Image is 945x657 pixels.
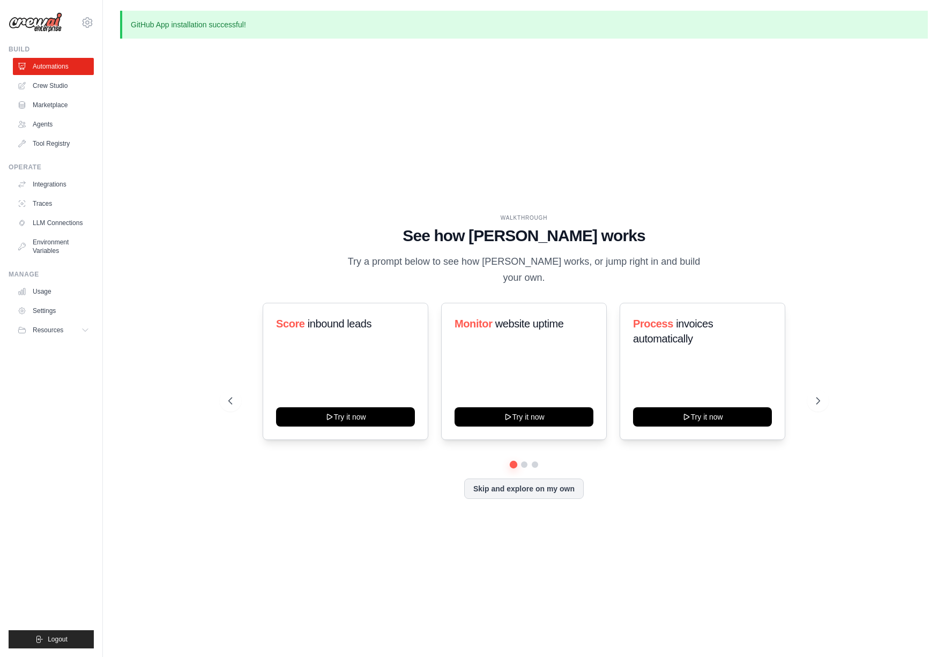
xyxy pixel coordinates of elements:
div: Operate [9,163,94,171]
p: Try a prompt below to see how [PERSON_NAME] works, or jump right in and build your own. [344,254,704,286]
a: Marketplace [13,96,94,114]
img: Logo [9,12,62,33]
span: inbound leads [307,318,371,330]
button: Try it now [276,407,415,427]
button: Try it now [633,407,772,427]
a: Environment Variables [13,234,94,259]
span: Score [276,318,305,330]
h1: See how [PERSON_NAME] works [228,226,820,245]
button: Resources [13,322,94,339]
a: Automations [13,58,94,75]
a: Tool Registry [13,135,94,152]
span: invoices automatically [633,318,713,345]
span: Logout [48,635,68,644]
a: Integrations [13,176,94,193]
a: Usage [13,283,94,300]
span: Process [633,318,673,330]
iframe: Chat Widget [891,606,945,657]
button: Skip and explore on my own [464,479,584,499]
div: Manage [9,270,94,279]
p: GitHub App installation successful! [120,11,928,39]
a: LLM Connections [13,214,94,232]
a: Settings [13,302,94,319]
a: Agents [13,116,94,133]
button: Try it now [455,407,593,427]
span: Monitor [455,318,493,330]
span: Resources [33,326,63,334]
button: Logout [9,630,94,648]
a: Crew Studio [13,77,94,94]
div: WALKTHROUGH [228,214,820,222]
a: Traces [13,195,94,212]
span: website uptime [495,318,564,330]
div: Build [9,45,94,54]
